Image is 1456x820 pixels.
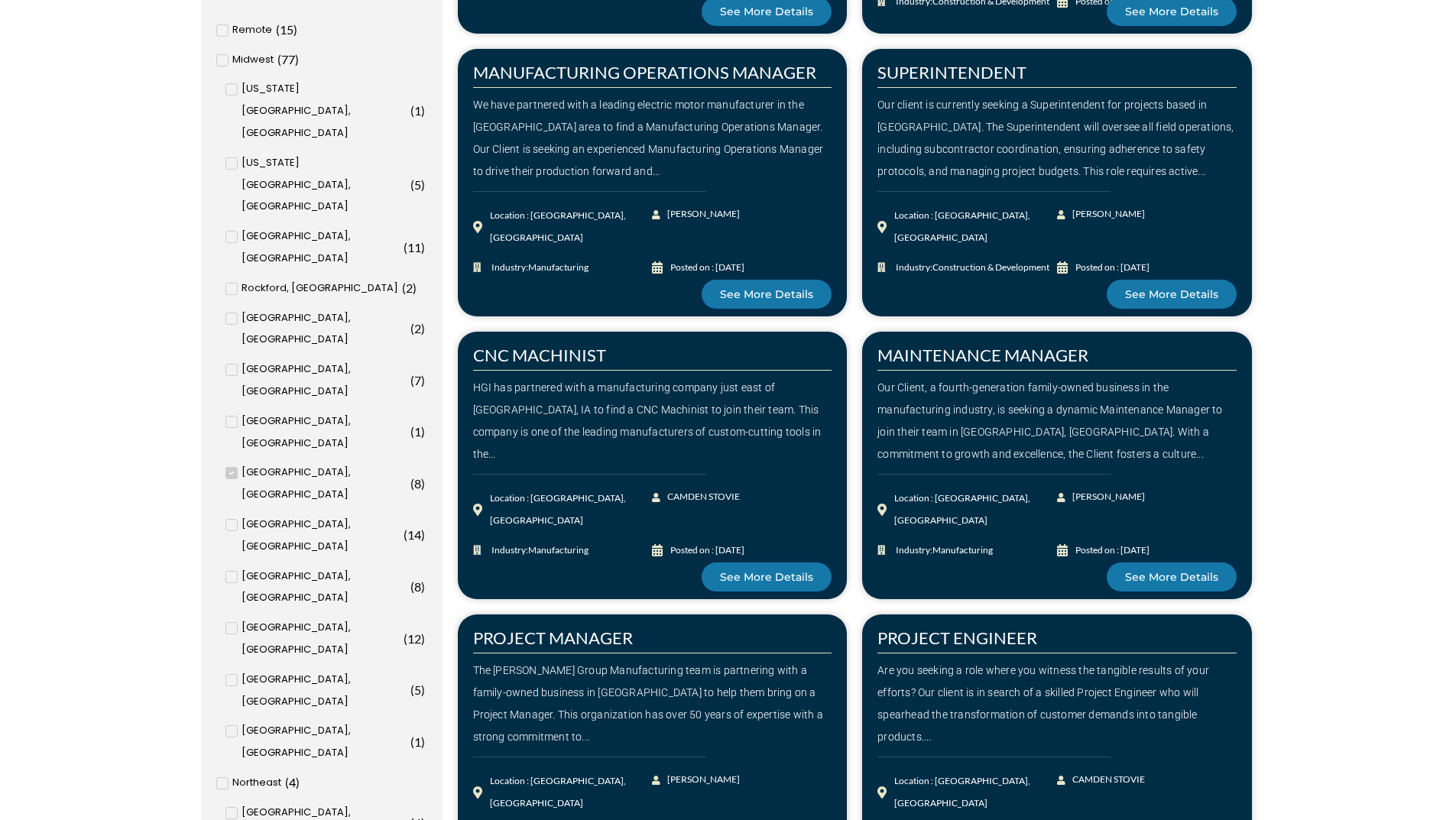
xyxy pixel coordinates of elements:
a: Industry:Manufacturing [877,540,1057,562]
span: ) [421,631,425,646]
div: Location : [GEOGRAPHIC_DATA], [GEOGRAPHIC_DATA] [490,488,653,532]
span: ) [413,280,417,295]
span: ( [410,476,414,491]
span: Manufacturing [932,544,993,556]
div: Location : [GEOGRAPHIC_DATA], [GEOGRAPHIC_DATA] [490,205,653,249]
span: ( [410,373,414,387]
a: See More Details [702,562,832,592]
span: ) [293,22,297,37]
a: Industry:Manufacturing [473,540,653,562]
span: ( [402,280,406,295]
span: ( [410,321,414,335]
span: Rockford, [GEOGRAPHIC_DATA] [242,277,398,300]
div: HGI has partnered with a manufacturing company just east of [GEOGRAPHIC_DATA], IA to find a CNC M... [473,377,832,465]
a: See More Details [1107,280,1237,309]
a: Industry:Construction & Development [877,257,1057,279]
span: ) [421,240,425,254]
span: ( [285,775,289,789]
a: [PERSON_NAME] [652,769,741,791]
span: ( [410,579,414,594]
span: [GEOGRAPHIC_DATA], [GEOGRAPHIC_DATA] [242,566,407,610]
span: Industry: [892,257,1049,279]
span: ) [421,734,425,749]
span: 7 [414,373,421,387]
span: 1 [414,424,421,439]
span: 2 [414,321,421,335]
span: See More Details [720,572,813,582]
a: See More Details [1107,562,1237,592]
a: Industry:Manufacturing [473,257,653,279]
span: [GEOGRAPHIC_DATA], [GEOGRAPHIC_DATA] [242,358,407,403]
a: PROJECT MANAGER [473,627,633,648]
div: Location : [GEOGRAPHIC_DATA], [GEOGRAPHIC_DATA] [490,770,653,815]
span: [US_STATE][GEOGRAPHIC_DATA], [GEOGRAPHIC_DATA] [242,152,407,218]
span: ) [421,424,425,439]
a: CAMDEN STOVIE [652,486,741,508]
div: We have partnered with a leading electric motor manufacturer in the [GEOGRAPHIC_DATA] area to fin... [473,94,832,182]
div: Are you seeking a role where you witness the tangible results of your efforts? Our client is in s... [877,660,1237,747]
span: 8 [414,579,421,594]
span: ( [404,527,407,542]
a: [PERSON_NAME] [652,203,741,225]
span: 8 [414,476,421,491]
span: Construction & Development [932,261,1049,273]
span: [PERSON_NAME] [1068,203,1145,225]
span: [GEOGRAPHIC_DATA], [GEOGRAPHIC_DATA] [242,514,400,558]
span: [US_STATE][GEOGRAPHIC_DATA], [GEOGRAPHIC_DATA] [242,78,407,144]
span: Manufacturing [528,544,589,556]
span: ) [421,103,425,118]
span: Industry: [488,540,589,562]
span: 5 [414,177,421,192]
span: 2 [406,280,413,295]
span: ) [421,682,425,697]
a: MANUFACTURING OPERATIONS MANAGER [473,62,816,83]
a: SUPERINTENDENT [877,62,1026,83]
span: ( [410,682,414,697]
a: CAMDEN STOVIE [1057,769,1146,791]
span: CAMDEN STOVIE [1068,769,1145,791]
span: ) [295,52,299,66]
div: Posted on : [DATE] [1075,257,1150,279]
span: See More Details [1125,6,1218,17]
span: 77 [281,52,295,66]
span: ( [276,22,280,37]
span: 11 [407,240,421,254]
span: 14 [407,527,421,542]
div: Posted on : [DATE] [670,540,744,562]
span: ( [410,734,414,749]
span: [GEOGRAPHIC_DATA], [GEOGRAPHIC_DATA] [242,462,407,506]
span: 1 [414,103,421,118]
span: ) [421,373,425,387]
div: Our client is currently seeking a Superintendent for projects based in [GEOGRAPHIC_DATA]. The Sup... [877,94,1237,182]
span: [GEOGRAPHIC_DATA], [GEOGRAPHIC_DATA] [242,225,400,270]
span: ) [421,321,425,335]
span: [PERSON_NAME] [663,203,740,225]
a: [PERSON_NAME] [1057,486,1146,508]
span: ) [421,579,425,594]
a: PROJECT ENGINEER [877,627,1037,648]
div: The [PERSON_NAME] Group Manufacturing team is partnering with a family-owned business in [GEOGRAP... [473,660,832,747]
span: [PERSON_NAME] [663,769,740,791]
span: Midwest [232,49,274,71]
span: Industry: [488,257,589,279]
span: [PERSON_NAME] [1068,486,1145,508]
span: See More Details [1125,289,1218,300]
a: MAINTENANCE MANAGER [877,345,1088,365]
div: Location : [GEOGRAPHIC_DATA], [GEOGRAPHIC_DATA] [894,488,1057,532]
span: [GEOGRAPHIC_DATA], [GEOGRAPHIC_DATA] [242,410,407,455]
span: [GEOGRAPHIC_DATA], [GEOGRAPHIC_DATA] [242,617,400,661]
span: 12 [407,631,421,646]
a: See More Details [702,280,832,309]
a: CNC MACHINIST [473,345,606,365]
span: ( [410,424,414,439]
span: ) [421,527,425,542]
span: 4 [289,775,296,789]
span: 15 [280,22,293,37]
span: See More Details [1125,572,1218,582]
div: Posted on : [DATE] [670,257,744,279]
div: Our Client, a fourth-generation family-owned business in the manufacturing industry, is seeking a... [877,377,1237,465]
span: See More Details [720,289,813,300]
span: See More Details [720,6,813,17]
span: ( [410,177,414,192]
span: ( [410,103,414,118]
